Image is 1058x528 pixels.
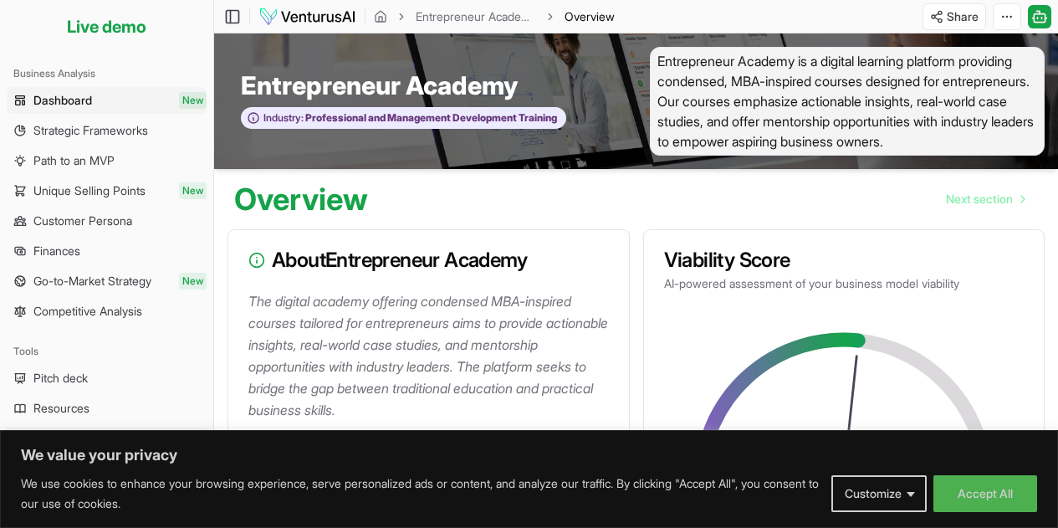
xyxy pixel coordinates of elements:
span: Share [947,8,979,25]
p: We value your privacy [21,445,1037,465]
nav: breadcrumb [374,8,615,25]
button: Industry:Professional and Management Development Training [241,107,566,130]
div: Tools [7,338,207,365]
span: Dashboard [33,92,92,109]
span: New [179,182,207,199]
span: Pitch deck [33,370,88,387]
button: Accept All [933,475,1037,512]
p: We use cookies to enhance your browsing experience, serve personalized ads or content, and analyz... [21,474,819,514]
span: Resources [33,400,89,417]
a: Pitch deck [7,365,207,392]
h1: Overview [234,182,368,216]
a: Customer Persona [7,208,207,234]
a: Resources [7,395,207,422]
span: Industry: [263,111,304,125]
span: Entrepreneur Academy is a digital learning platform providing condensed, MBA-inspired courses des... [650,47,1045,156]
a: Go-to-Market StrategyNew [7,268,207,295]
img: logo [258,7,356,27]
p: The digital academy offering condensed MBA-inspired courses tailored for entrepreneurs aims to pr... [248,290,616,421]
span: Strategic Frameworks [33,122,148,139]
div: Business Analysis [7,60,207,87]
span: Customer Persona [33,213,132,229]
span: New [179,273,207,290]
p: AI-powered assessment of your business model viability [664,275,1025,292]
span: Competitive Analysis [33,303,142,320]
span: Overview [565,8,615,25]
nav: pagination [933,182,1038,216]
a: Entrepreneur Academy [416,8,536,25]
span: Go-to-Market Strategy [33,273,151,290]
a: Unique Selling PointsNew [7,177,207,204]
a: Finances [7,238,207,264]
span: Professional and Management Development Training [304,111,557,125]
h3: Viability Score [664,250,1025,270]
a: DashboardNew [7,87,207,114]
a: Path to an MVP [7,147,207,174]
span: Unique Selling Points [33,182,146,199]
h3: About Entrepreneur Academy [248,250,609,270]
span: Next section [946,191,1013,208]
span: Path to an MVP [33,152,115,169]
button: Share [923,3,986,30]
button: Customize [831,475,927,512]
span: Entrepreneur Academy [241,70,518,100]
a: Competitive Analysis [7,298,207,325]
a: Go to next page [933,182,1038,216]
a: Strategic Frameworks [7,117,207,144]
span: New [179,92,207,109]
span: Finances [33,243,80,259]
